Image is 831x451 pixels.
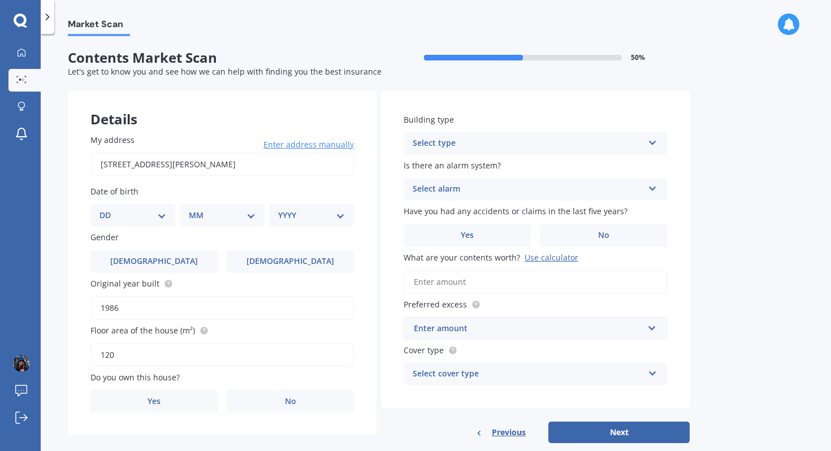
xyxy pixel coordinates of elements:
span: Yes [148,397,161,406]
span: No [285,397,296,406]
span: My address [90,135,135,145]
span: Do you own this house? [90,372,180,383]
span: Building type [404,114,454,125]
div: Enter amount [414,322,643,335]
img: ACg8ocJPEzatA-ykVMhrFp6QbLc6hImavB-srGiStqRLcEIQohApwvqk=s96-c [13,355,30,372]
span: Preferred excess [404,299,467,310]
span: Have you had any accidents or claims in the last five years? [404,206,627,217]
span: Let's get to know you and see how we can help with finding you the best insurance [68,66,382,77]
input: Enter amount [404,270,667,294]
span: Original year built [90,278,159,289]
input: Enter floor area [90,343,354,367]
div: Select alarm [413,183,643,196]
input: Enter year [90,296,354,320]
button: Next [548,422,690,443]
span: Cover type [404,345,444,355]
span: [DEMOGRAPHIC_DATA] [110,257,198,266]
span: What are your contents worth? [404,252,520,263]
div: Details [68,91,376,125]
span: Contents Market Scan [68,50,379,66]
span: [DEMOGRAPHIC_DATA] [246,257,334,266]
div: Select cover type [413,367,643,381]
span: Previous [492,424,526,441]
span: Floor area of the house (m²) [90,325,195,336]
span: Enter address manually [263,139,354,150]
div: Use calculator [525,252,578,263]
div: Select type [413,137,643,150]
span: Yes [461,231,474,240]
input: Enter address [90,153,354,176]
span: Gender [90,232,119,243]
span: Date of birth [90,186,138,197]
span: Market Scan [68,19,130,34]
span: No [598,231,609,240]
span: 50 % [631,54,645,62]
span: Is there an alarm system? [404,160,501,171]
